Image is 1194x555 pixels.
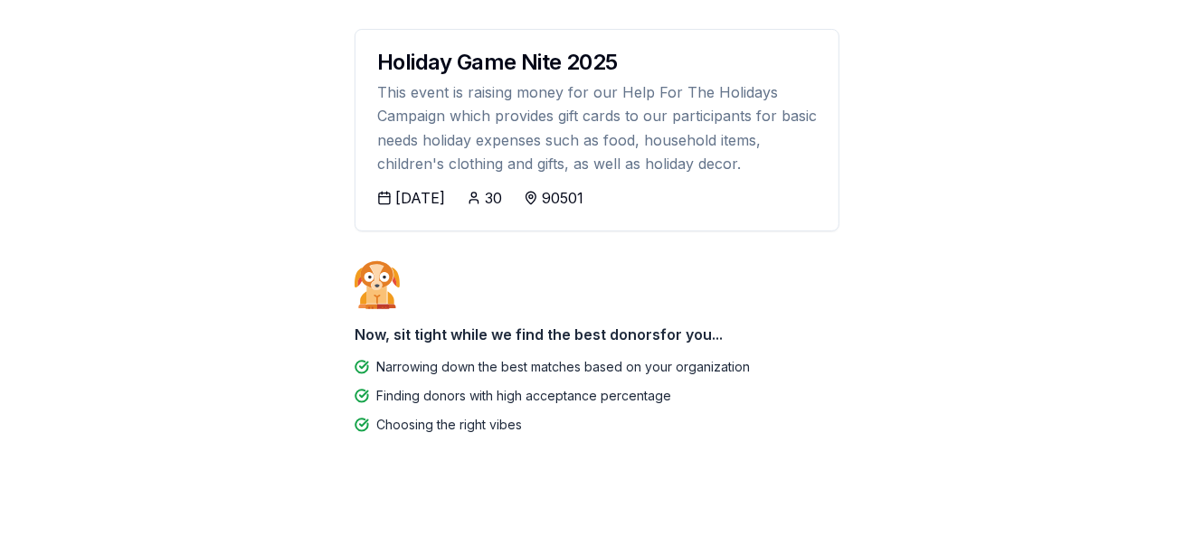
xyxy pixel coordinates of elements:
div: Holiday Game Nite 2025 [377,52,817,73]
div: Narrowing down the best matches based on your organization [376,356,750,378]
div: Now, sit tight while we find the best donors for you... [355,316,839,353]
div: [DATE] [395,187,445,209]
div: Choosing the right vibes [376,414,522,436]
div: 90501 [542,187,583,209]
div: Finding donors with high acceptance percentage [376,385,671,407]
img: Dog waiting patiently [355,260,400,309]
div: This event is raising money for our Help For The Holidays Campaign which provides gift cards to o... [377,80,817,176]
div: 30 [485,187,502,209]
